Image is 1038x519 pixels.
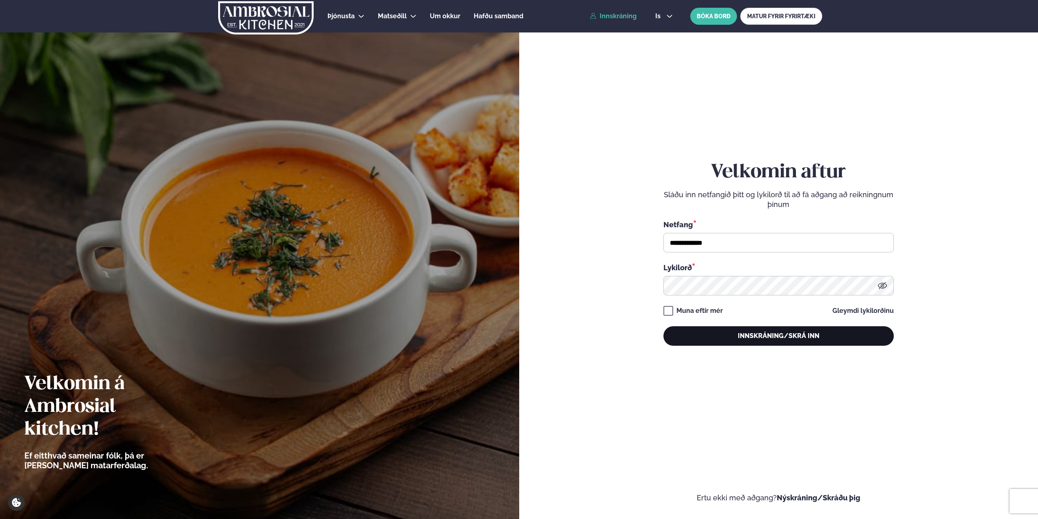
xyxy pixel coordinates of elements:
[430,12,460,20] span: Um okkur
[24,373,193,441] h2: Velkomin á Ambrosial kitchen!
[663,161,894,184] h2: Velkomin aftur
[24,451,193,470] p: Ef eitthvað sameinar fólk, þá er [PERSON_NAME] matarferðalag.
[378,12,407,20] span: Matseðill
[649,13,679,19] button: is
[590,13,637,20] a: Innskráning
[327,11,355,21] a: Þjónusta
[777,493,860,502] a: Nýskráning/Skráðu þig
[663,326,894,346] button: Innskráning/Skrá inn
[474,12,523,20] span: Hafðu samband
[663,262,894,273] div: Lykilorð
[740,8,822,25] a: MATUR FYRIR FYRIRTÆKI
[217,1,314,34] img: logo
[663,190,894,209] p: Sláðu inn netfangið þitt og lykilorð til að fá aðgang að reikningnum þínum
[832,308,894,314] a: Gleymdi lykilorðinu
[474,11,523,21] a: Hafðu samband
[327,12,355,20] span: Þjónusta
[8,494,25,511] a: Cookie settings
[655,13,663,19] span: is
[430,11,460,21] a: Um okkur
[378,11,407,21] a: Matseðill
[663,219,894,230] div: Netfang
[690,8,737,25] button: BÓKA BORÐ
[544,493,1014,503] p: Ertu ekki með aðgang?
